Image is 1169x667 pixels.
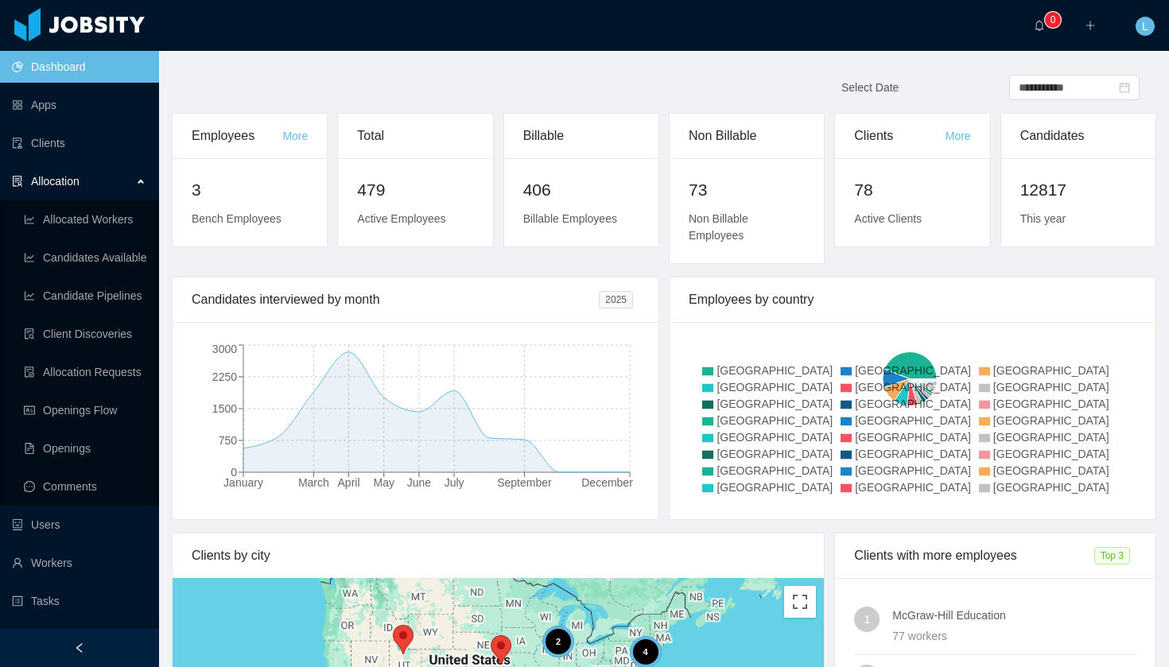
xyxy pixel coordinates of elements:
a: icon: idcardOpenings Flow [24,394,146,426]
span: [GEOGRAPHIC_DATA] [993,414,1109,427]
span: [GEOGRAPHIC_DATA] [717,448,833,460]
a: icon: line-chartCandidates Available [24,242,146,273]
span: [GEOGRAPHIC_DATA] [993,431,1109,444]
div: 2 [542,626,574,657]
div: Clients [854,114,945,158]
tspan: 1500 [212,402,237,415]
a: icon: profileTasks [12,585,146,617]
div: Candidates [1020,114,1136,158]
h2: 78 [854,177,970,203]
div: Employees by country [689,277,1136,322]
span: [GEOGRAPHIC_DATA] [993,364,1109,377]
a: icon: auditClients [12,127,146,159]
tspan: January [223,476,263,489]
a: More [282,130,308,142]
tspan: May [374,476,394,489]
tspan: 2250 [212,370,237,383]
a: icon: line-chartAllocated Workers [24,204,146,235]
div: Candidates interviewed by month [192,277,599,322]
a: icon: robotUsers [12,509,146,541]
span: Active Clients [854,212,922,225]
div: 77 workers [892,627,1136,645]
a: More [946,130,971,142]
a: icon: messageComments [24,471,146,502]
div: Billable [523,114,639,158]
span: Billable Employees [523,212,617,225]
span: [GEOGRAPHIC_DATA] [993,464,1109,477]
tspan: April [338,476,360,489]
tspan: July [445,476,464,489]
tspan: 0 [231,466,237,479]
h2: 406 [523,177,639,203]
a: icon: line-chartCandidate Pipelines [24,280,146,312]
span: [GEOGRAPHIC_DATA] [717,364,833,377]
span: 2025 [599,291,633,308]
span: Active Employees [357,212,445,225]
i: icon: calendar [1119,82,1130,93]
span: Select Date [841,81,899,94]
button: Toggle fullscreen view [784,586,816,618]
div: Non Billable [689,114,805,158]
h4: McGraw-Hill Education [892,607,1136,624]
span: 1 [864,607,870,632]
a: icon: appstoreApps [12,89,146,121]
span: Allocation [31,175,80,188]
i: icon: bell [1034,20,1045,31]
span: [GEOGRAPHIC_DATA] [717,464,833,477]
span: Bench Employees [192,212,282,225]
h2: 73 [689,177,805,203]
span: [GEOGRAPHIC_DATA] [855,481,971,494]
a: icon: file-searchClient Discoveries [24,318,146,350]
tspan: March [298,476,329,489]
tspan: September [497,476,552,489]
span: [GEOGRAPHIC_DATA] [855,414,971,427]
h2: 12817 [1020,177,1136,203]
span: [GEOGRAPHIC_DATA] [855,431,971,444]
div: Employees [192,114,282,158]
span: [GEOGRAPHIC_DATA] [993,481,1109,494]
span: Non Billable Employees [689,212,748,242]
a: icon: userWorkers [12,547,146,579]
a: icon: pie-chartDashboard [12,51,146,83]
div: Clients by city [192,533,805,578]
sup: 0 [1045,12,1061,28]
span: [GEOGRAPHIC_DATA] [717,431,833,444]
span: [GEOGRAPHIC_DATA] [855,364,971,377]
span: [GEOGRAPHIC_DATA] [717,414,833,427]
span: [GEOGRAPHIC_DATA] [855,397,971,410]
tspan: 3000 [212,343,237,355]
span: [GEOGRAPHIC_DATA] [717,381,833,394]
i: icon: plus [1085,20,1096,31]
tspan: 750 [219,434,238,447]
span: [GEOGRAPHIC_DATA] [993,381,1109,394]
span: L [1142,17,1148,36]
span: [GEOGRAPHIC_DATA] [855,381,971,394]
span: [GEOGRAPHIC_DATA] [717,481,833,494]
div: Total [357,114,473,158]
span: [GEOGRAPHIC_DATA] [717,397,833,410]
span: [GEOGRAPHIC_DATA] [855,448,971,460]
h2: 3 [192,177,308,203]
span: [GEOGRAPHIC_DATA] [993,448,1109,460]
span: This year [1020,212,1066,225]
span: Top 3 [1094,547,1130,564]
a: icon: file-doneAllocation Requests [24,356,146,388]
a: icon: file-textOpenings [24,432,146,464]
tspan: December [581,476,633,489]
span: [GEOGRAPHIC_DATA] [855,464,971,477]
div: Clients with more employees [854,533,1093,578]
span: [GEOGRAPHIC_DATA] [993,397,1109,410]
tspan: June [407,476,432,489]
i: icon: solution [12,176,23,187]
h2: 479 [357,177,473,203]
